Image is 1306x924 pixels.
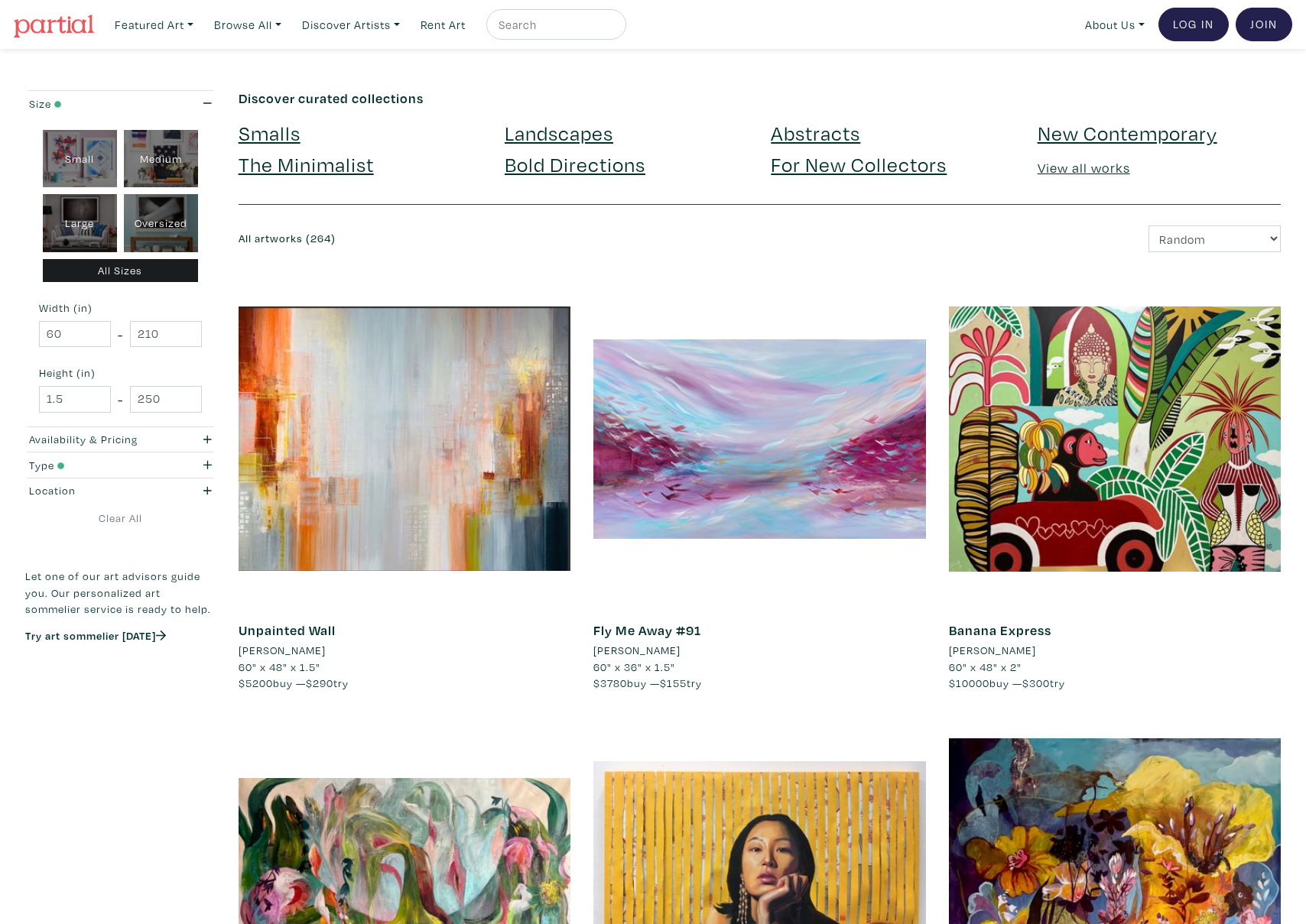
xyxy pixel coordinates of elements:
a: Discover Artists [295,9,407,41]
span: - [118,389,123,410]
a: Unpainted Wall [239,621,336,639]
button: Location [25,478,216,504]
span: 60" x 48" x 2" [949,660,1022,674]
div: All Sizes [43,259,199,283]
a: [PERSON_NAME] [593,642,925,659]
a: For New Collectors [771,151,947,177]
a: Rent Art [414,9,473,41]
div: Oversized [124,194,198,252]
div: Availability & Pricing [29,431,161,448]
div: Size [29,96,161,112]
a: Clear All [25,510,216,527]
a: Banana Express [949,621,1051,639]
div: Small [43,130,117,188]
div: Medium [124,130,198,188]
h6: All artworks (264) [239,232,749,245]
a: [PERSON_NAME] [239,642,570,659]
span: $290 [306,676,333,690]
span: 60" x 36" x 1.5" [593,660,675,674]
a: View all works [1038,159,1130,177]
a: Join [1236,8,1292,41]
a: [PERSON_NAME] [949,642,1281,659]
span: buy — try [239,676,349,690]
div: Type [29,457,161,474]
li: [PERSON_NAME] [239,642,326,659]
span: $300 [1022,676,1050,690]
h6: Discover curated collections [239,90,1281,107]
button: Size [25,91,216,116]
a: Browse All [207,9,288,41]
li: [PERSON_NAME] [593,642,681,659]
span: $5200 [239,676,273,690]
div: Location [29,482,161,499]
a: The Minimalist [239,151,374,177]
span: buy — try [593,676,702,690]
span: $10000 [949,676,989,690]
iframe: Customer reviews powered by Trustpilot [25,659,216,691]
li: [PERSON_NAME] [949,642,1036,659]
a: New Contemporary [1038,119,1217,146]
a: Featured Art [108,9,200,41]
a: Fly Me Away #91 [593,621,701,639]
small: Width (in) [39,303,202,313]
div: Large [43,194,117,252]
a: Bold Directions [505,151,645,177]
span: 60" x 48" x 1.5" [239,660,320,674]
p: Let one of our art advisors guide you. Our personalized art sommelier service is ready to help. [25,568,216,618]
a: Smalls [239,119,301,146]
span: buy — try [949,676,1065,690]
a: Try art sommelier [DATE] [25,628,166,643]
a: About Us [1078,9,1152,41]
button: Availability & Pricing [25,427,216,452]
a: Landscapes [505,119,613,146]
button: Type [25,452,216,478]
span: $155 [660,676,687,690]
small: Height (in) [39,368,202,378]
input: Search [497,15,612,34]
a: Log In [1158,8,1229,41]
a: Abstracts [771,119,860,146]
span: $3780 [593,676,627,690]
span: - [118,324,123,345]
